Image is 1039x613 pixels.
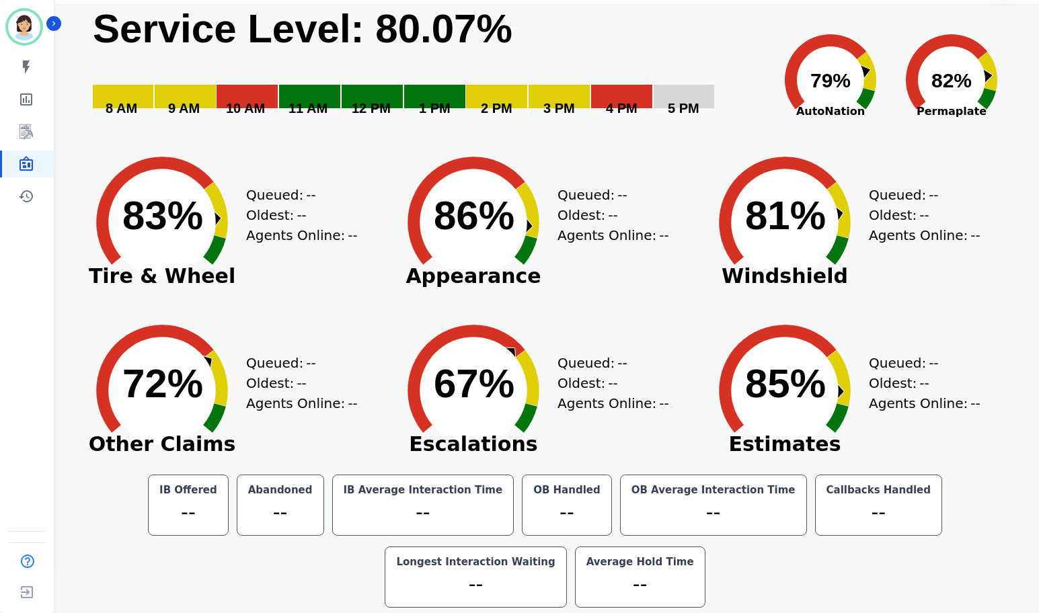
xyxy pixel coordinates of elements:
[629,497,798,527] div: --
[246,373,347,393] div: Oldest:
[341,483,506,497] div: IB Average Interaction Time
[606,101,638,116] text: 4 PM
[246,393,360,413] div: Agents Online:
[246,353,347,373] div: Queued:
[288,101,328,116] text: 11 AM
[393,555,557,569] div: Longest Interaction Waiting
[306,353,315,373] span: --
[434,361,514,406] text: 67%
[157,483,220,497] div: IB Offered
[246,225,360,245] div: Agents Online:
[348,393,357,413] span: --
[393,569,557,599] div: --
[869,353,970,373] div: Queued:
[389,270,557,283] span: Appearance
[389,438,557,451] span: Escalations
[929,353,938,373] span: --
[543,101,575,116] text: 3 PM
[557,185,658,205] div: Queued:
[434,193,514,238] text: 86%
[869,205,970,225] div: Oldest:
[557,205,658,225] div: Oldest:
[869,393,983,413] div: Agents Online:
[122,193,203,238] text: 83%
[770,104,891,120] span: AutoNation
[584,555,697,569] div: Average Hold Time
[617,185,627,205] span: --
[157,497,220,527] div: --
[168,101,200,116] text: 9 AM
[970,393,980,413] span: --
[297,373,306,393] span: --
[617,353,627,373] span: --
[584,569,697,599] div: --
[869,225,983,245] div: Agents Online:
[246,205,347,225] div: Oldest:
[701,438,869,451] span: Estimates
[919,373,929,393] span: --
[78,270,246,283] span: Tire & Wheel
[341,497,506,527] div: --
[701,270,869,283] span: Windshield
[348,225,357,245] span: --
[91,4,767,135] svg: Service Level: 0%
[608,373,617,393] span: --
[306,185,315,205] span: --
[629,483,798,497] div: OB Average Interaction Time
[810,69,851,91] text: 79%
[557,393,672,413] div: Agents Online:
[8,11,40,43] img: Bordered avatar
[919,205,929,225] span: --
[659,393,668,413] span: --
[481,101,512,116] text: 2 PM
[352,101,391,116] text: 12 PM
[78,438,246,451] span: Other Claims
[245,497,315,527] div: --
[929,185,938,205] span: --
[970,225,980,245] span: --
[869,185,970,205] div: Queued:
[557,373,658,393] div: Oldest:
[931,69,972,91] text: 82%
[824,497,933,527] div: --
[668,101,699,116] text: 5 PM
[824,483,933,497] div: Callbacks Handled
[531,483,603,497] div: OB Handled
[226,101,265,116] text: 10 AM
[245,483,315,497] div: Abandoned
[531,497,603,527] div: --
[745,361,826,406] text: 85%
[122,361,203,406] text: 72%
[106,101,137,116] text: 8 AM
[557,353,658,373] div: Queued:
[659,225,668,245] span: --
[869,373,970,393] div: Oldest:
[93,6,512,51] text: Service Level: 80.07%
[608,205,617,225] span: --
[891,104,1012,120] span: Permaplate
[745,193,826,238] text: 81%
[557,225,672,245] div: Agents Online:
[419,101,451,116] text: 1 PM
[297,205,306,225] span: --
[246,185,347,205] div: Queued:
